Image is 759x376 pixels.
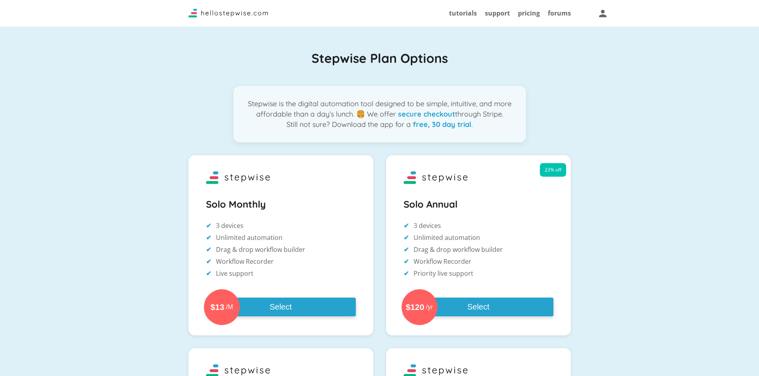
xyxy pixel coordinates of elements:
button: $13/MSelect [206,298,356,316]
li: Live support [206,268,356,279]
li: Drag & drop workflow builder [206,244,356,255]
span: $13 [210,302,224,312]
li: Drag & drop workflow builder [404,244,553,255]
h2: Solo Annual [404,196,553,213]
span: $120 [406,302,424,312]
li: 3 devices [404,220,553,231]
li: Unlimited automation [404,232,553,243]
a: Stepwise [188,11,268,19]
a: forums [548,9,571,18]
span: 23% off [540,163,566,177]
p: Stepwise is the digital automation tool designed to be simple, intuitive, and more affordable tha... [233,86,526,142]
strong: free, 30 day trial [413,120,471,129]
li: Unlimited automation [206,232,356,243]
li: Priority live support [404,268,553,279]
li: Workflow Recorder [206,256,356,267]
h2: Solo Monthly [206,196,356,213]
li: Workflow Recorder [404,256,553,267]
strong: secure checkout [398,109,455,119]
a: pricing [518,9,540,18]
a: tutorials [449,9,477,18]
a: support [485,9,510,18]
img: Logo [188,9,268,18]
img: Stepwise [198,168,278,188]
img: Stepwise [396,168,475,188]
li: 3 devices [206,220,356,231]
span: /M [226,304,233,311]
h1: Stepwise Plan Options [188,50,571,67]
button: $120/yrSelect [404,298,553,316]
span: /yr [426,304,433,311]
